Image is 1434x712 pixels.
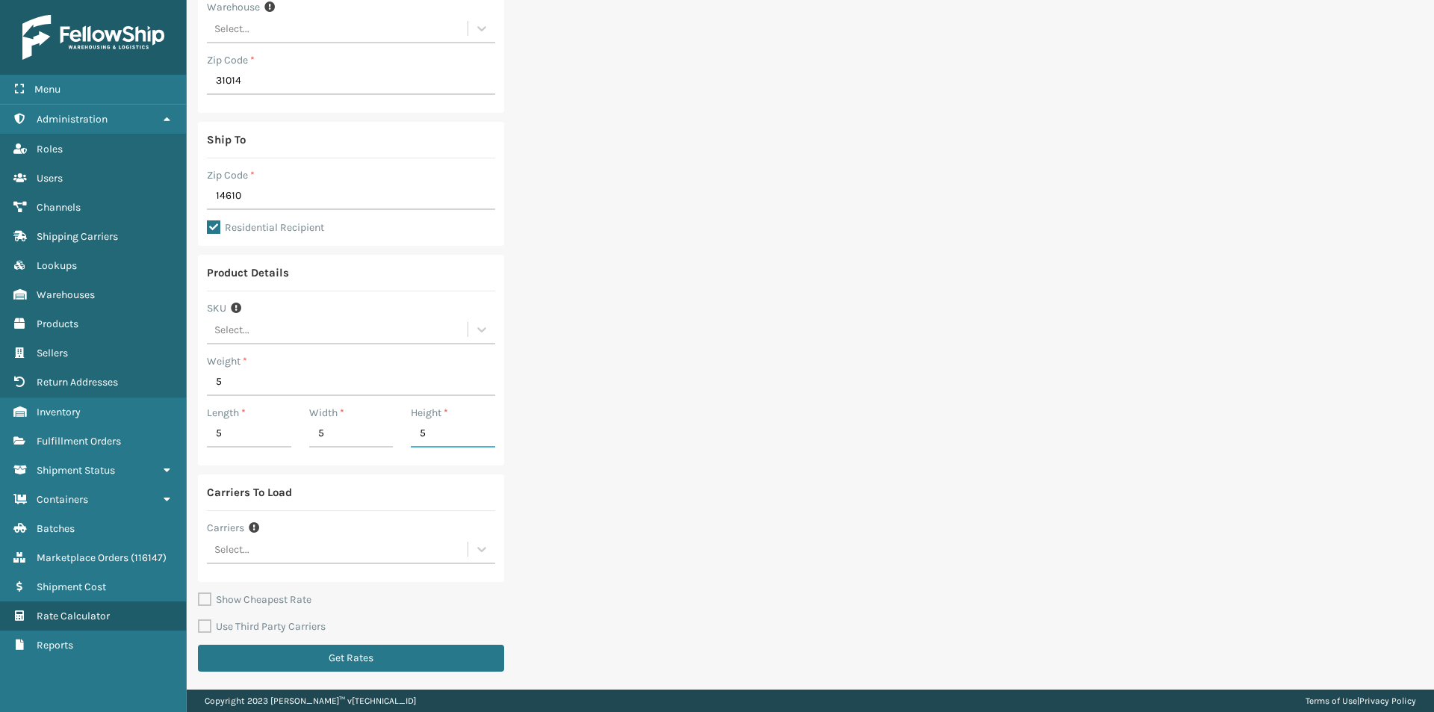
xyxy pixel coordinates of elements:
[37,639,73,651] span: Reports
[37,113,108,126] span: Administration
[198,620,326,633] label: Use Third Party Carriers
[37,610,110,622] span: Rate Calculator
[37,581,106,593] span: Shipment Cost
[207,405,246,421] label: Length
[214,21,249,37] div: Select...
[1359,696,1416,706] a: Privacy Policy
[37,288,95,301] span: Warehouses
[37,551,128,564] span: Marketplace Orders
[37,376,118,388] span: Return Addresses
[207,167,255,183] label: Zip Code
[207,264,289,282] div: Product Details
[207,52,255,68] label: Zip Code
[411,405,448,421] label: Height
[214,542,249,557] div: Select...
[37,406,81,418] span: Inventory
[207,353,247,369] label: Weight
[37,172,63,185] span: Users
[198,645,504,672] button: Get Rates
[207,131,246,149] div: Ship To
[207,300,226,316] label: SKU
[34,83,60,96] span: Menu
[309,405,344,421] label: Width
[37,347,68,359] span: Sellers
[214,322,249,338] div: Select...
[37,259,77,272] span: Lookups
[37,230,118,243] span: Shipping Carriers
[37,522,75,535] span: Batches
[37,201,81,214] span: Channels
[198,593,311,606] label: Show Cheapest Rate
[22,15,164,60] img: logo
[1306,690,1416,712] div: |
[207,483,292,501] div: Carriers To Load
[131,551,167,564] span: ( 116147 )
[37,143,63,155] span: Roles
[37,464,115,477] span: Shipment Status
[205,690,416,712] p: Copyright 2023 [PERSON_NAME]™ v [TECHNICAL_ID]
[207,221,324,234] label: Residential Recipient
[37,435,121,448] span: Fulfillment Orders
[1306,696,1357,706] a: Terms of Use
[37,493,88,506] span: Containers
[37,318,78,330] span: Products
[207,520,244,536] label: Carriers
